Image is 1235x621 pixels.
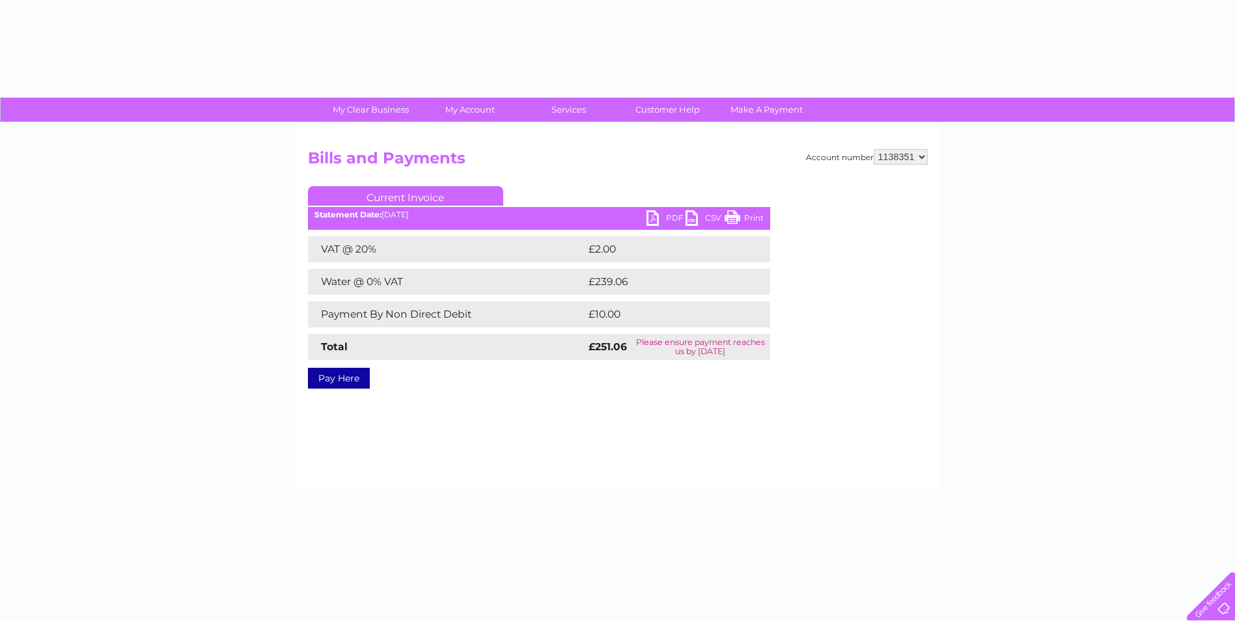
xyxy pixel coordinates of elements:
[308,149,928,174] h2: Bills and Payments
[308,301,585,327] td: Payment By Non Direct Debit
[308,186,503,206] a: Current Invoice
[585,301,743,327] td: £10.00
[308,269,585,295] td: Water @ 0% VAT
[308,236,585,262] td: VAT @ 20%
[317,98,424,122] a: My Clear Business
[806,149,928,165] div: Account number
[321,340,348,353] strong: Total
[589,340,627,353] strong: £251.06
[314,210,382,219] b: Statement Date:
[614,98,721,122] a: Customer Help
[646,210,686,229] a: PDF
[308,210,770,219] div: [DATE]
[308,368,370,389] a: Pay Here
[416,98,523,122] a: My Account
[713,98,820,122] a: Make A Payment
[725,210,764,229] a: Print
[515,98,622,122] a: Services
[686,210,725,229] a: CSV
[585,236,740,262] td: £2.00
[631,334,770,360] td: Please ensure payment reaches us by [DATE]
[585,269,747,295] td: £239.06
